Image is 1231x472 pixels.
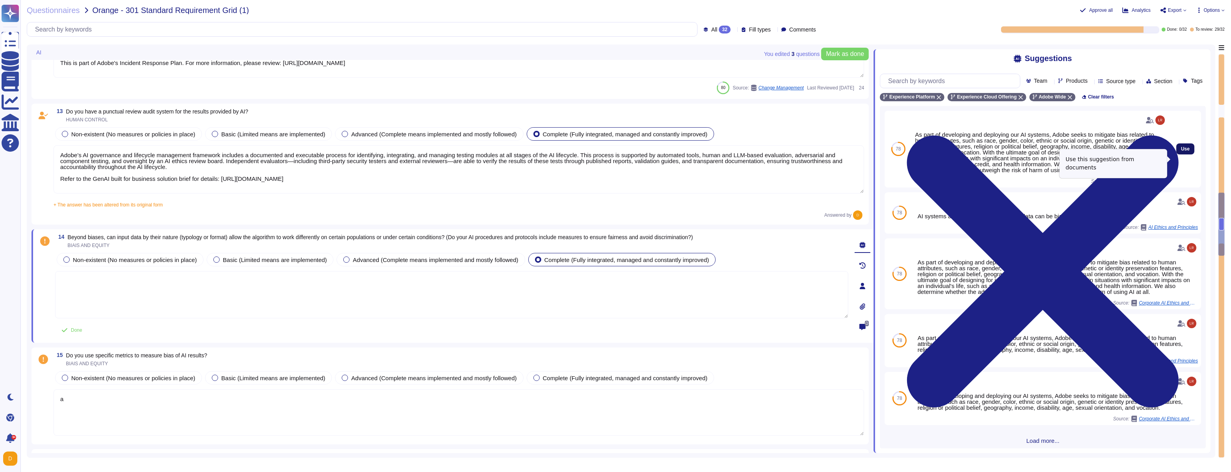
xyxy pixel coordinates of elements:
[1132,8,1151,13] span: Analytics
[857,85,864,90] span: 24
[1187,319,1196,328] img: user
[54,389,864,436] textarea: a
[11,435,16,440] div: 9+
[792,51,795,57] b: 3
[824,213,852,217] span: Answered by
[221,131,325,138] span: Basic (Limited means are implemented)
[749,27,771,32] span: Fill types
[68,243,110,248] span: BIAIS AND EQUITY
[55,322,89,338] button: Done
[1204,8,1220,13] span: Options
[1080,7,1113,13] button: Approve all
[826,51,864,57] span: Mark as done
[71,375,195,381] span: Non-existent (No measures or policies in place)
[71,131,195,138] span: Non-existent (No measures or policies in place)
[31,22,697,36] input: Search by keywords
[351,375,516,381] span: Advanced (Complete means implemented and mostly followed)
[55,234,65,240] span: 14
[66,108,248,115] span: Do you have a punctual review audit system for the results provided by AI?
[1187,197,1196,206] img: user
[36,50,41,55] span: AI
[1215,28,1225,32] span: 29 / 32
[66,352,207,359] span: Do you use specific metrics to measure bias of AI results?
[221,375,325,381] span: Basic (Limited means are implemented)
[1187,243,1196,253] img: user
[807,85,854,90] span: Last Reviewed [DATE]
[66,117,108,123] span: HUMAN CONTROL
[1187,377,1196,386] img: user
[71,328,82,333] span: Done
[1196,28,1213,32] span: To review:
[897,396,902,401] span: 78
[1167,28,1178,32] span: Done:
[789,27,816,32] span: Comments
[1059,149,1167,178] div: Use this suggestion from documents
[721,85,726,90] span: 80
[54,53,864,78] textarea: This is part of Adobe's Incident Response Plan. For more information, please review: [URL][DOMAIN...
[733,85,804,91] span: Source:
[1155,115,1165,125] img: user
[1179,28,1187,32] span: 0 / 32
[73,256,197,263] span: Non-existent (No measures or policies in place)
[865,321,869,326] span: 0
[1168,8,1182,13] span: Export
[543,131,708,138] span: Complete (Fully integrated, managed and constantly improved)
[897,338,902,343] span: 78
[54,108,63,114] span: 13
[719,26,730,33] div: 32
[884,74,1020,88] input: Search by keywords
[544,256,709,263] span: Complete (Fully integrated, managed and constantly improved)
[764,51,820,57] span: You edited question s
[1181,147,1190,151] span: Use
[353,256,518,263] span: Advanced (Complete means implemented and mostly followed)
[1089,8,1113,13] span: Approve all
[759,85,804,90] span: Change Management
[223,256,327,263] span: Basic (Limited means are implemented)
[897,271,902,276] span: 78
[54,202,163,208] span: + The answer has been altered from its original form
[54,145,864,193] textarea: Adobe’s AI governance and lifecycle management framework includes a documented and executable pro...
[711,27,718,32] span: All
[351,131,516,138] span: Advanced (Complete means implemented and mostly followed)
[54,352,63,358] span: 15
[821,48,869,60] button: Mark as done
[66,361,108,366] span: BIAIS AND EQUITY
[896,147,901,151] span: 78
[93,6,249,14] span: Orange - 301 Standard Requirement Grid (1)
[68,234,693,240] span: Beyond biases, can input data by their nature (typology or format) allow the algorithm to work di...
[1122,7,1151,13] button: Analytics
[853,210,863,220] img: user
[27,6,80,14] span: Questionnaires
[3,452,17,466] img: user
[2,450,23,467] button: user
[897,210,902,215] span: 78
[543,375,708,381] span: Complete (Fully integrated, managed and constantly improved)
[1176,143,1194,154] button: Use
